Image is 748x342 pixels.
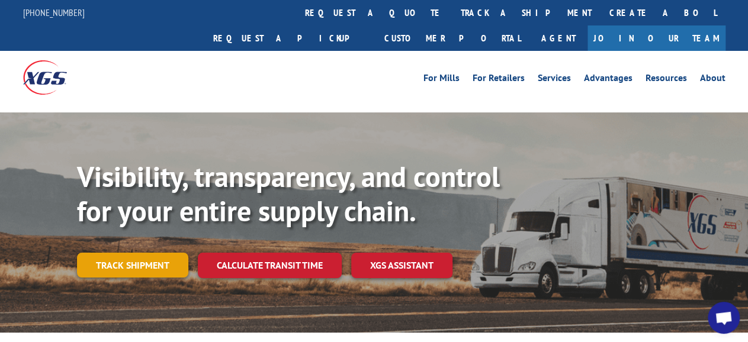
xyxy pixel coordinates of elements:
[708,302,740,334] a: Open chat
[700,73,725,86] a: About
[375,25,529,51] a: Customer Portal
[351,253,452,278] a: XGS ASSISTANT
[198,253,342,278] a: Calculate transit time
[588,25,725,51] a: Join Our Team
[77,158,500,229] b: Visibility, transparency, and control for your entire supply chain.
[529,25,588,51] a: Agent
[646,73,687,86] a: Resources
[204,25,375,51] a: Request a pickup
[423,73,460,86] a: For Mills
[77,253,188,278] a: Track shipment
[473,73,525,86] a: For Retailers
[538,73,571,86] a: Services
[23,7,85,18] a: [PHONE_NUMBER]
[584,73,633,86] a: Advantages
